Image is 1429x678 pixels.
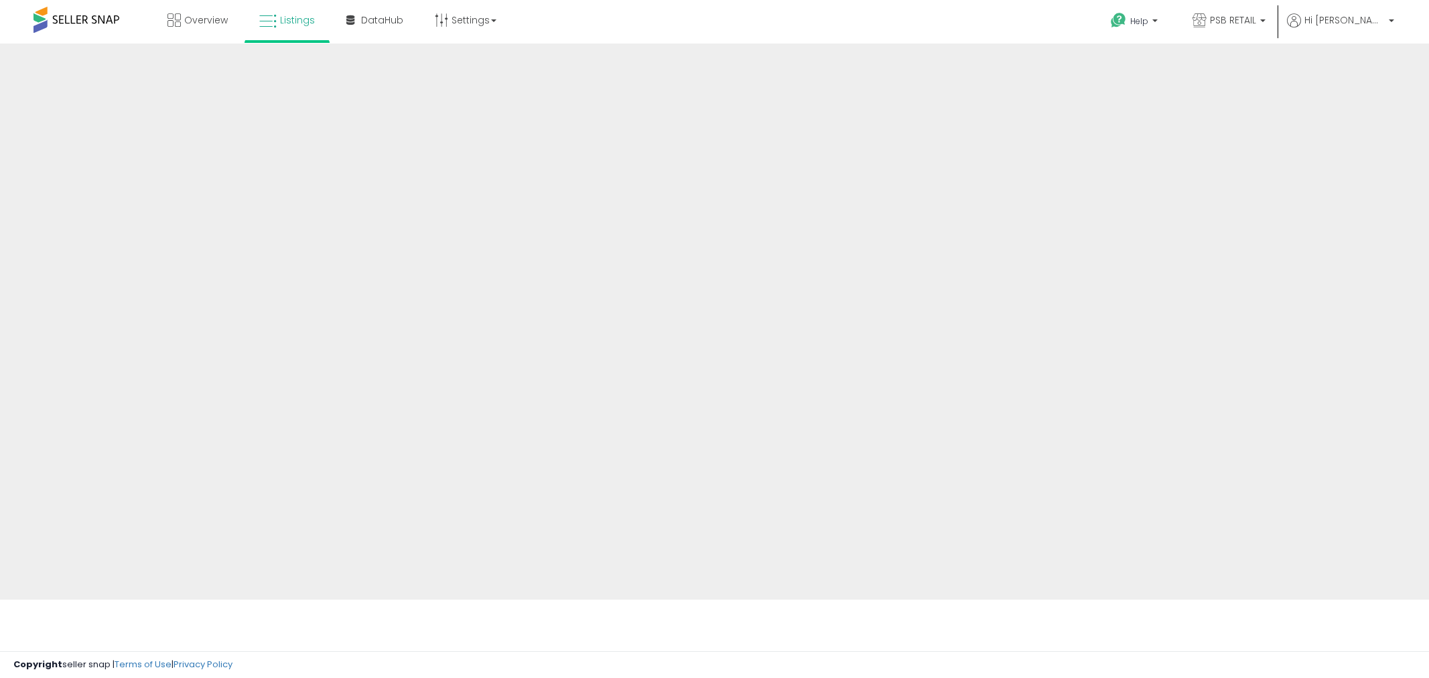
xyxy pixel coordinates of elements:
[1100,2,1171,44] a: Help
[184,13,228,27] span: Overview
[361,13,403,27] span: DataHub
[1110,12,1127,29] i: Get Help
[1304,13,1385,27] span: Hi [PERSON_NAME]
[1287,13,1394,44] a: Hi [PERSON_NAME]
[1210,13,1256,27] span: PSB RETAIL
[1130,15,1148,27] span: Help
[280,13,315,27] span: Listings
